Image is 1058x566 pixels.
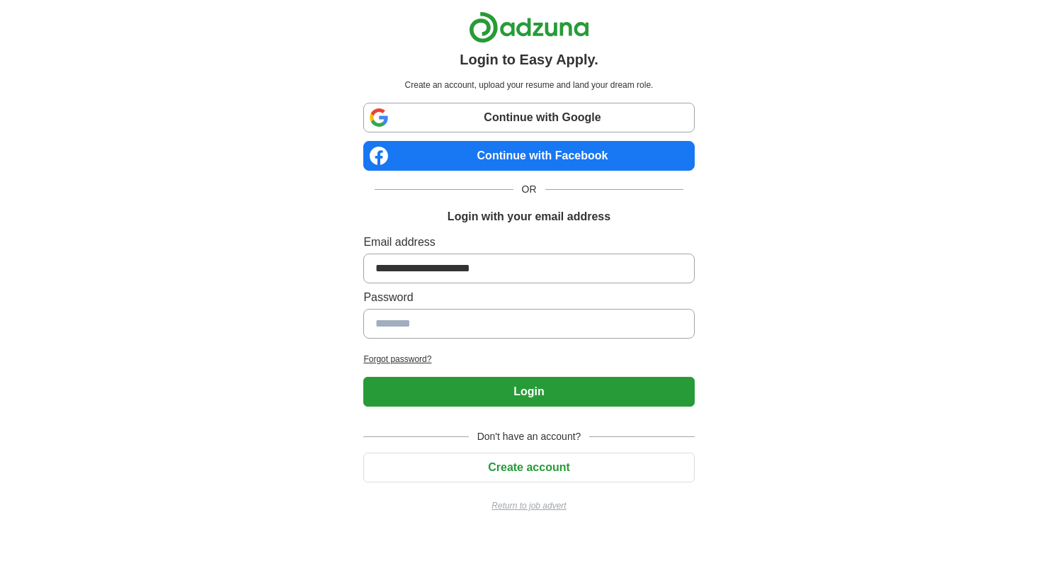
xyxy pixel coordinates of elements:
p: Create an account, upload your resume and land your dream role. [366,79,691,91]
span: OR [513,182,545,197]
a: Continue with Facebook [363,141,694,171]
button: Login [363,377,694,407]
img: Adzuna logo [469,11,589,43]
label: Email address [363,234,694,251]
h1: Login with your email address [448,208,610,225]
a: Forgot password? [363,353,694,366]
a: Return to job advert [363,499,694,512]
h1: Login to Easy Apply. [460,49,598,70]
span: Don't have an account? [469,429,590,444]
button: Create account [363,453,694,482]
label: Password [363,289,694,306]
a: Create account [363,461,694,473]
a: Continue with Google [363,103,694,132]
